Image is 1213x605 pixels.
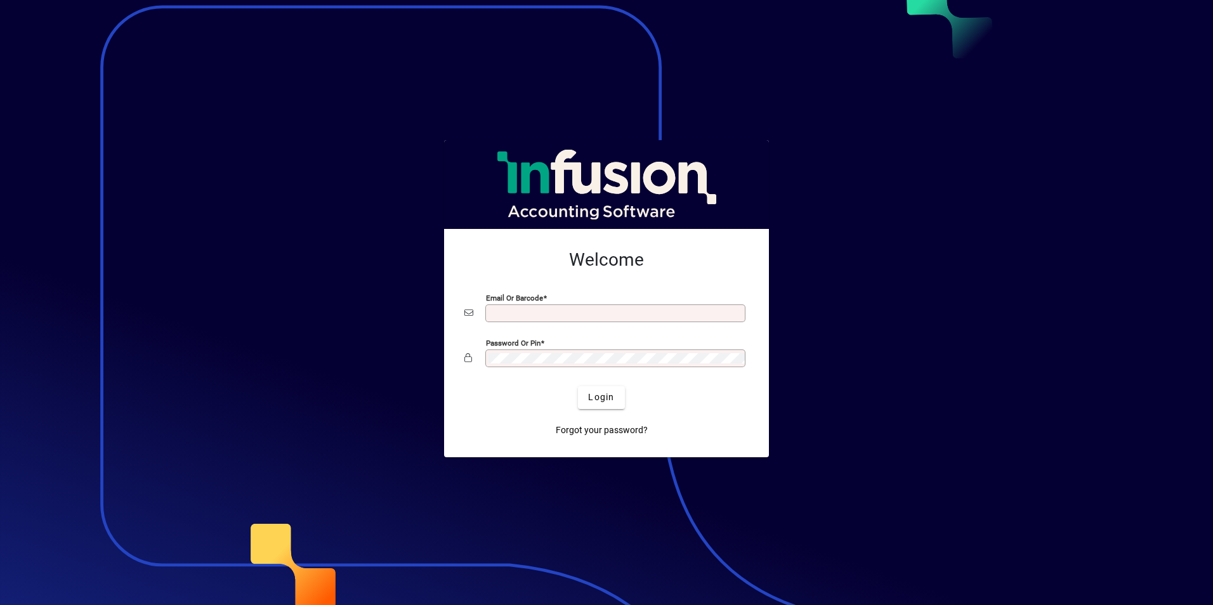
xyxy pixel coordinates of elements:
mat-label: Email or Barcode [486,293,543,302]
h2: Welcome [464,249,749,271]
a: Forgot your password? [551,419,653,442]
button: Login [578,386,624,409]
span: Forgot your password? [556,424,648,437]
mat-label: Password or Pin [486,338,541,347]
span: Login [588,391,614,404]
